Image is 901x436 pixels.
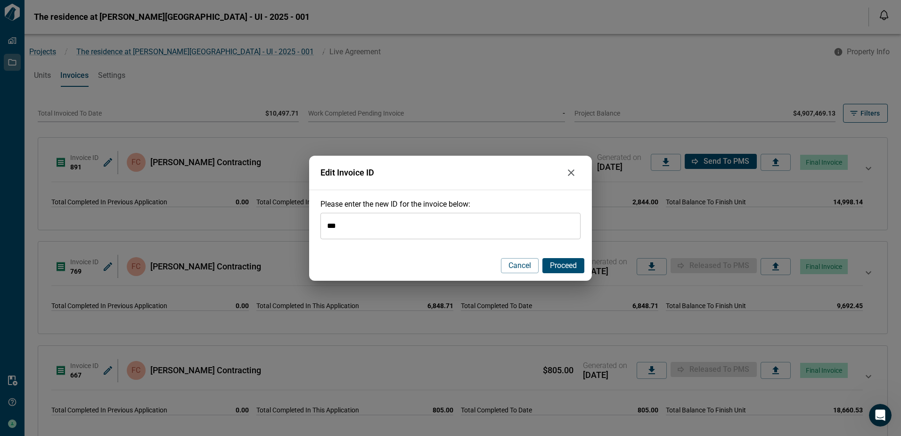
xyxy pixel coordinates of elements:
iframe: Intercom live chat [869,404,892,427]
span: Edit Invoice ID [320,168,562,177]
span: Please enter the new ID for the invoice below: [320,200,470,209]
span: Proceed [550,261,577,270]
button: Proceed [542,258,584,273]
span: Cancel [508,261,531,270]
button: Cancel [501,258,539,273]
